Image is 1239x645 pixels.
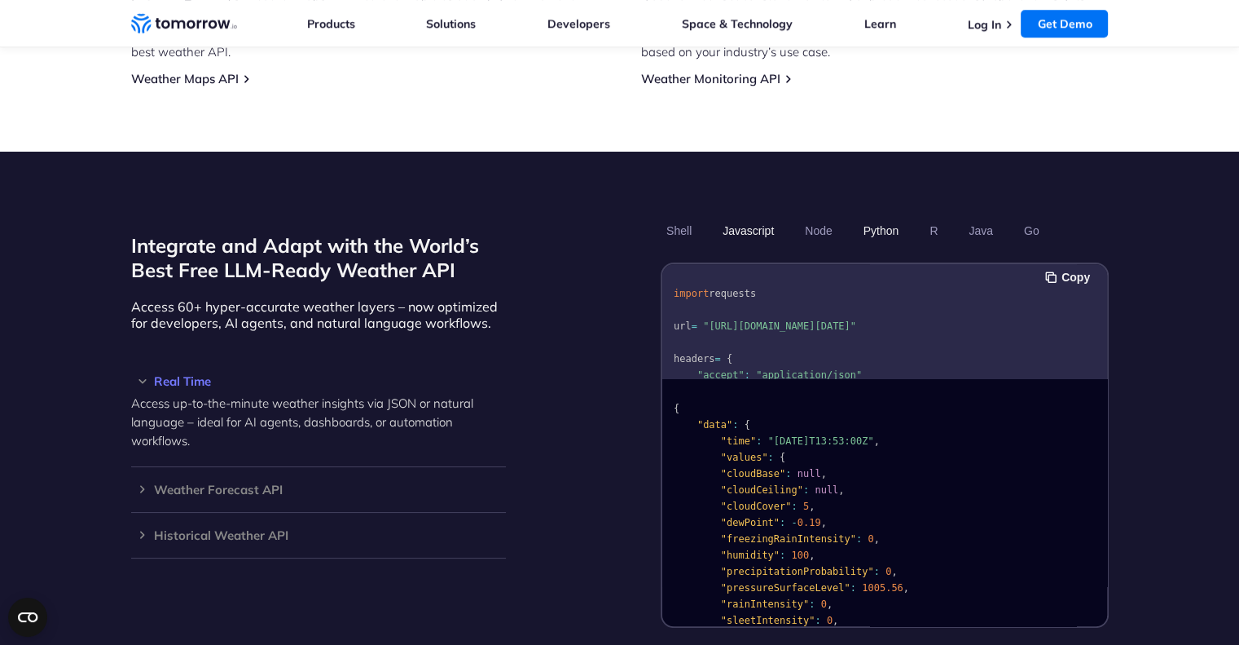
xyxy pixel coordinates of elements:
a: Get Demo [1021,10,1108,38]
span: : [785,468,791,479]
span: "accept" [696,369,744,381]
span: - [791,517,797,528]
a: Home link [131,11,237,36]
span: 0.19 [797,517,820,528]
span: "freezingRainIntensity" [720,533,855,545]
span: "rainIntensity" [720,599,808,610]
span: "pressureSurfaceLevel" [720,582,850,594]
span: url [674,320,692,332]
span: null [815,484,838,496]
span: : [780,550,785,561]
span: { [744,419,749,431]
span: : [744,369,749,381]
h2: Integrate and Adapt with the World’s Best Free LLM-Ready Weather API [131,233,506,282]
span: , [873,435,879,447]
span: : [855,533,861,545]
span: { [780,452,785,463]
button: Python [857,217,904,245]
a: Space & Technology [682,16,793,31]
button: Node [799,217,837,245]
span: "cloudCeiling" [720,484,802,496]
span: , [873,533,879,545]
a: Products [307,16,355,31]
span: = [714,353,720,364]
span: 0 [820,599,826,610]
button: Javascript [717,217,780,245]
span: = [691,320,696,332]
button: Go [1017,217,1044,245]
span: , [833,615,838,626]
span: : [732,419,738,431]
span: "values" [720,452,767,463]
span: "cloudCover" [720,501,791,512]
span: , [838,484,844,496]
p: Access 60+ hyper-accurate weather layers – now optimized for developers, AI agents, and natural l... [131,298,506,331]
span: "cloudBase" [720,468,784,479]
span: "data" [696,419,732,431]
button: Copy [1045,268,1095,286]
span: : [756,435,762,447]
span: 1005.56 [862,582,903,594]
a: Weather Maps API [131,71,239,86]
button: Java [963,217,999,245]
span: 100 [791,550,809,561]
h3: Real Time [131,375,506,387]
h3: Weather Forecast API [131,484,506,496]
span: "precipitationProbability" [720,566,873,577]
a: Learn [864,16,896,31]
button: Open CMP widget [8,598,47,637]
button: R [924,217,943,245]
span: : [850,582,855,594]
p: Access up-to-the-minute weather insights via JSON or natural language – ideal for AI agents, dash... [131,394,506,450]
span: , [820,517,826,528]
a: Developers [547,16,610,31]
span: : [802,484,808,496]
span: 0 [868,533,873,545]
span: "humidity" [720,550,779,561]
span: : [791,501,797,512]
span: : [767,452,773,463]
span: 5 [802,501,808,512]
span: 0 [885,566,891,577]
button: Shell [661,217,697,245]
span: "[DATE]T13:53:00Z" [767,435,873,447]
span: : [815,615,820,626]
span: 0 [826,615,832,626]
span: , [903,582,908,594]
span: { [674,403,679,414]
span: : [809,599,815,610]
span: requests [709,288,756,299]
span: import [674,288,709,299]
span: , [809,501,815,512]
a: Solutions [426,16,476,31]
span: , [826,599,832,610]
span: "time" [720,435,755,447]
span: "sleetIntensity" [720,615,815,626]
h3: Historical Weather API [131,529,506,541]
span: headers [674,353,715,364]
span: , [809,550,815,561]
span: "[URL][DOMAIN_NAME][DATE]" [703,320,856,332]
span: : [873,566,879,577]
span: { [727,353,732,364]
a: Log In [967,17,1000,32]
span: , [820,468,826,479]
span: null [797,468,820,479]
span: , [891,566,897,577]
a: Weather Monitoring API [641,71,780,86]
span: : [780,517,785,528]
span: "dewPoint" [720,517,779,528]
span: "application/json" [756,369,862,381]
